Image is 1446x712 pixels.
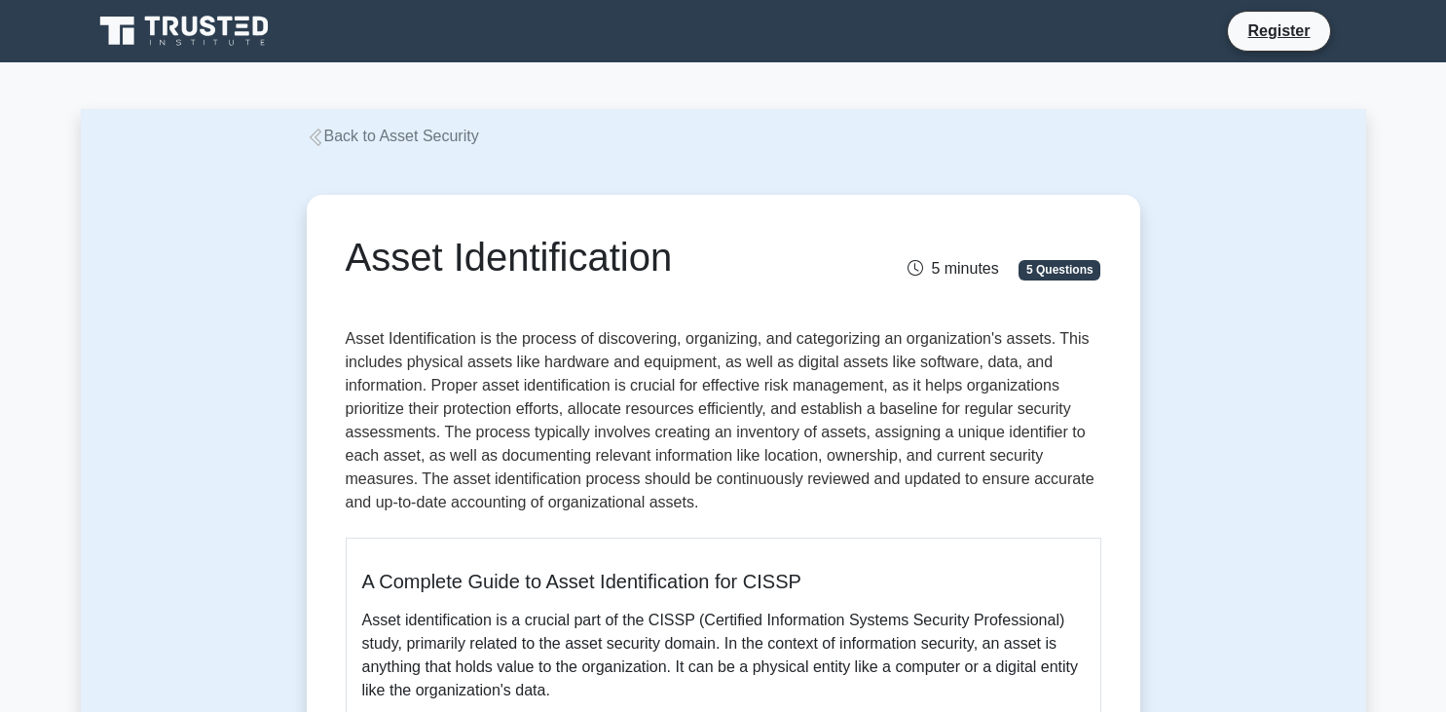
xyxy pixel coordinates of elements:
p: Asset Identification is the process of discovering, organizing, and categorizing an organization'... [346,327,1101,522]
span: 5 minutes [908,260,998,277]
h1: Asset Identification [346,234,841,281]
h5: A Complete Guide to Asset Identification for CISSP [362,570,1085,593]
a: Back to Asset Security [307,128,479,144]
span: 5 Questions [1019,260,1100,280]
a: Register [1236,19,1321,43]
